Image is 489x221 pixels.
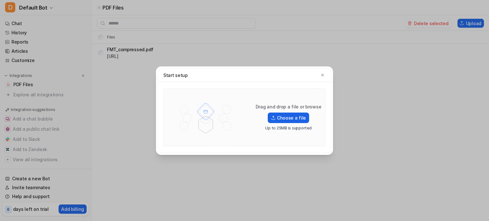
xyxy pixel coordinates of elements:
[271,116,276,120] img: Upload icon
[170,95,241,140] img: File upload illustration
[268,113,309,123] label: Choose a file
[265,126,311,131] p: Up to 25MB is supported
[163,72,188,79] p: Start setup
[256,104,322,110] p: Drag and drop a file or browse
